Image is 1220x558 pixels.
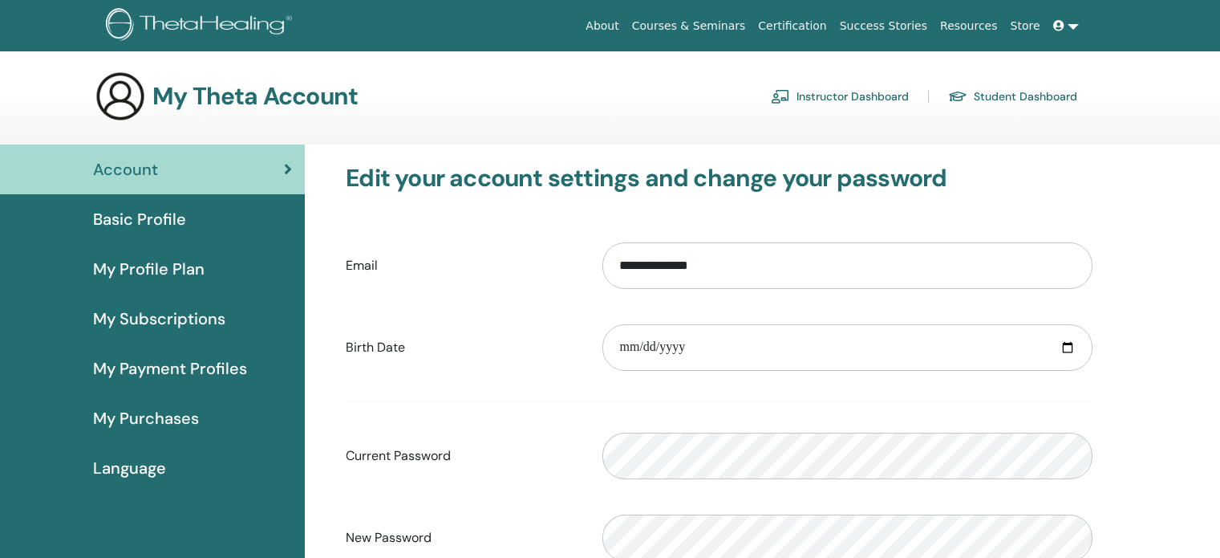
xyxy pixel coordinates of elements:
a: Success Stories [833,11,934,41]
a: Store [1004,11,1047,41]
span: Language [93,456,166,480]
img: generic-user-icon.jpg [95,71,146,122]
label: Current Password [334,441,590,471]
label: Email [334,250,590,281]
a: Courses & Seminars [626,11,752,41]
span: Basic Profile [93,207,186,231]
label: New Password [334,523,590,553]
img: logo.png [106,8,298,44]
span: My Profile Plan [93,257,205,281]
a: Certification [752,11,833,41]
span: My Payment Profiles [93,356,247,381]
h3: Edit your account settings and change your password [346,164,1092,193]
a: About [579,11,625,41]
h3: My Theta Account [152,82,358,111]
a: Student Dashboard [948,83,1077,109]
span: Account [93,157,158,181]
span: My Subscriptions [93,307,225,331]
a: Instructor Dashboard [771,83,909,109]
span: My Purchases [93,406,199,430]
a: Resources [934,11,1004,41]
img: graduation-cap.svg [948,90,967,104]
label: Birth Date [334,332,590,363]
img: chalkboard-teacher.svg [771,89,790,104]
